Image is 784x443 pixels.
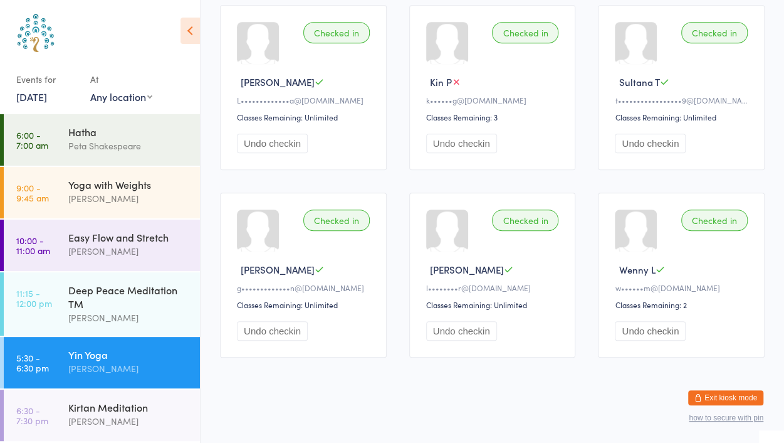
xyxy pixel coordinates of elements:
[426,95,563,105] div: k••••••g@[DOMAIN_NAME]
[16,130,48,150] time: 6:00 - 7:00 am
[4,390,200,441] a: 6:30 -7:30 pmKirtan Meditation[PERSON_NAME]
[237,95,374,105] div: L•••••••••••••a@[DOMAIN_NAME]
[68,311,189,325] div: [PERSON_NAME]
[16,405,48,425] time: 6:30 - 7:30 pm
[4,272,200,336] a: 11:15 -12:00 pmDeep Peace Meditation TM[PERSON_NAME]
[426,321,497,341] button: Undo checkin
[4,220,200,271] a: 10:00 -11:00 amEasy Flow and Stretch[PERSON_NAME]
[90,90,152,104] div: Any location
[619,75,659,88] span: Sultana T
[16,90,47,104] a: [DATE]
[237,299,374,310] div: Classes Remaining: Unlimited
[237,321,308,341] button: Undo checkin
[681,22,748,43] div: Checked in
[615,95,751,105] div: t•••••••••••••••••9@[DOMAIN_NAME]
[430,263,504,276] span: [PERSON_NAME]
[68,178,189,191] div: Yoga with Weights
[68,283,189,311] div: Deep Peace Meditation TM
[426,282,563,293] div: l••••••••r@[DOMAIN_NAME]
[615,321,686,341] button: Undo checkin
[13,9,60,56] img: Australian School of Meditation & Yoga
[237,112,374,122] div: Classes Remaining: Unlimited
[16,183,49,203] time: 9:00 - 9:45 am
[4,167,200,218] a: 9:00 -9:45 amYoga with Weights[PERSON_NAME]
[68,125,189,139] div: Hatha
[619,263,655,276] span: Wenny L
[689,414,763,422] button: how to secure with pin
[615,299,751,310] div: Classes Remaining: 2
[615,282,751,293] div: w••••••m@[DOMAIN_NAME]
[68,191,189,206] div: [PERSON_NAME]
[68,348,189,361] div: Yin Yoga
[90,69,152,90] div: At
[615,112,751,122] div: Classes Remaining: Unlimited
[68,244,189,259] div: [PERSON_NAME]
[16,353,49,373] time: 5:30 - 6:30 pm
[426,299,563,310] div: Classes Remaining: Unlimited
[4,337,200,388] a: 5:30 -6:30 pmYin Yoga[PERSON_NAME]
[241,75,315,88] span: [PERSON_NAME]
[430,75,452,88] span: Kin P
[426,112,563,122] div: Classes Remaining: 3
[303,22,370,43] div: Checked in
[4,114,200,166] a: 6:00 -7:00 amHathaPeta Shakespeare
[241,263,315,276] span: [PERSON_NAME]
[68,400,189,414] div: Kirtan Meditation
[68,230,189,244] div: Easy Flow and Stretch
[492,210,558,231] div: Checked in
[16,69,78,90] div: Events for
[303,210,370,231] div: Checked in
[68,361,189,376] div: [PERSON_NAME]
[492,22,558,43] div: Checked in
[237,134,308,153] button: Undo checkin
[237,282,374,293] div: g•••••••••••••n@[DOMAIN_NAME]
[681,210,748,231] div: Checked in
[426,134,497,153] button: Undo checkin
[16,288,52,308] time: 11:15 - 12:00 pm
[16,235,50,255] time: 10:00 - 11:00 am
[615,134,686,153] button: Undo checkin
[688,390,763,405] button: Exit kiosk mode
[68,414,189,429] div: [PERSON_NAME]
[68,139,189,153] div: Peta Shakespeare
